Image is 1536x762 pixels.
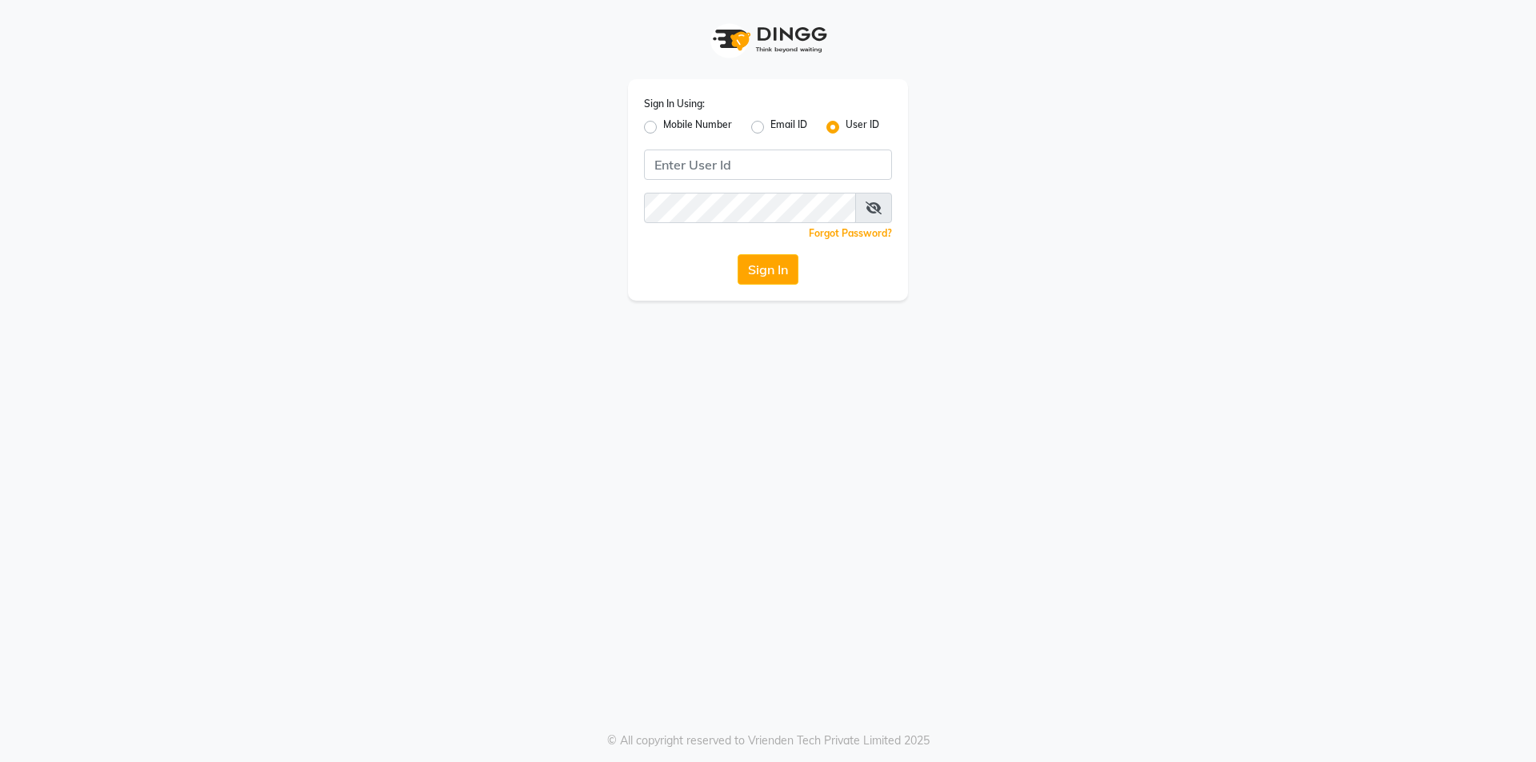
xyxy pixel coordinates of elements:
button: Sign In [738,254,798,285]
label: Sign In Using: [644,97,705,111]
label: User ID [846,118,879,137]
label: Mobile Number [663,118,732,137]
input: Username [644,150,892,180]
img: logo1.svg [704,16,832,63]
a: Forgot Password? [809,227,892,239]
label: Email ID [770,118,807,137]
input: Username [644,193,856,223]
